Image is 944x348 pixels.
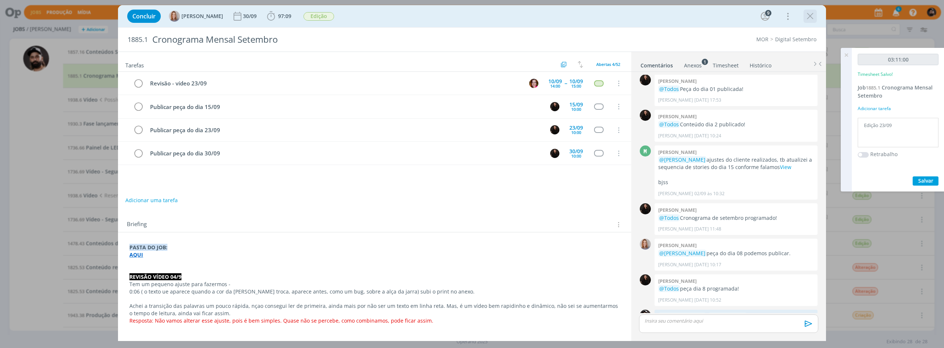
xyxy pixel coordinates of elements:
a: Digital Setembro [775,36,816,43]
p: Cronograma de setembro programado! [658,214,814,222]
p: [PERSON_NAME] [658,226,693,232]
button: 9 [759,10,771,22]
p: peça dia 8 programada! [658,285,814,292]
span: @[PERSON_NAME] [659,250,705,257]
a: Histórico [749,59,772,69]
span: Concluir [132,13,156,19]
p: peça do dia 08 podemos publicar. [658,250,814,257]
b: [PERSON_NAME] [658,278,697,284]
a: MOR [756,36,768,43]
span: @[PERSON_NAME] [659,156,705,163]
a: Timesheet [712,59,739,69]
span: @Todos [659,214,679,221]
strong: REVISÃO VÍDEO 04/9 [129,273,181,280]
div: 10:00 [571,154,581,158]
a: View [780,164,791,171]
img: B [640,310,651,321]
p: Achei a transição das palavras um pouco rápida, nçao consegui ler de primeira, ainda mais por não... [129,302,620,317]
span: @[PERSON_NAME] [659,313,705,320]
span: Cronograma Mensal Setembro [858,84,933,99]
div: 30/09 [569,149,583,154]
button: Salvar [913,176,938,186]
a: Job1885.1Cronograma Mensal Setembro [858,84,933,99]
a: AQUI [129,251,143,258]
span: @Todos [659,121,679,128]
p: [PERSON_NAME] [658,297,693,303]
button: B [528,78,539,89]
span: 02/09 às 10:32 [694,190,725,197]
div: Cronograma Mensal Setembro [149,31,526,49]
p: 0:06 ( o texto ue aparece quando a cor da [PERSON_NAME] troca, aparece antes, como um bug, sobre ... [129,288,620,295]
strong: PASTA DO JOB: [129,244,167,251]
b: [PERSON_NAME] [658,149,697,155]
span: [DATE] 10:17 [694,261,721,268]
span: 1885.1 [128,36,148,44]
div: 10:00 [571,130,581,134]
div: dialog [118,5,826,341]
sup: 1 [702,59,708,65]
div: Publicar peça do dia 30/09 [147,149,543,158]
button: Concluir [127,10,161,23]
p: Tem um pequeno ajuste para fazermos - [129,281,620,288]
img: S [640,74,651,85]
div: Publicar peça do dia 23/09 [147,126,543,135]
div: M [640,145,651,157]
span: Resposta: Não vamos alterar esse ajuste, pois é bem simples. Quase não se percebe, como combinamo... [129,317,433,324]
span: [PERSON_NAME] [181,14,223,19]
span: -- [565,81,567,86]
img: S [640,274,651,285]
p: [PERSON_NAME] [658,190,693,197]
p: [PERSON_NAME] [658,133,693,139]
button: S [549,148,560,159]
p: [PERSON_NAME] [658,97,693,103]
b: [PERSON_NAME] [658,242,697,249]
button: Adicionar uma tarefa [125,194,178,207]
b: [PERSON_NAME] [658,113,697,120]
img: A [640,239,651,250]
button: S [549,124,560,136]
div: 10/09 [569,79,583,84]
strong: _____________________________________________________ [129,332,247,339]
b: [PERSON_NAME] [658,78,697,84]
img: A [169,11,180,22]
div: 9 [765,10,771,16]
span: [DATE] 17:53 [694,97,721,103]
div: 10:00 [571,107,581,111]
button: S [549,101,560,112]
p: Peça do dia 01 publicada! [658,85,814,93]
button: 97:09 [265,10,293,22]
button: Edição [303,12,334,21]
div: 14:00 [550,84,560,88]
span: [DATE] 10:24 [694,133,721,139]
p: vídeo 23/09 . [658,313,814,320]
div: Anexos [684,62,702,69]
div: 10/09 [548,79,562,84]
p: Timesheet Salvo! [858,71,893,78]
div: Revisão - vídeo 23/09 [147,79,522,88]
span: [DATE] 10:52 [694,297,721,303]
img: arrow-down-up.svg [578,61,583,68]
img: S [550,149,559,158]
p: bjss [658,179,814,186]
span: @Bruna Bueno [709,313,746,320]
div: 30/09 [243,14,258,19]
div: 23/09 [569,125,583,130]
button: A[PERSON_NAME] [169,11,223,22]
span: 1885.1 [866,84,880,91]
div: 15/09 [569,102,583,107]
span: @Todos [659,85,679,92]
span: Salvar [918,177,933,184]
span: @Todos [659,285,679,292]
img: S [550,102,559,111]
b: [PERSON_NAME] [658,207,697,213]
label: Retrabalho [870,150,898,158]
p: Conteúdo dia 2 publicado! [658,121,814,128]
div: 15:00 [571,84,581,88]
a: aqui [776,313,787,320]
img: S [550,125,559,134]
p: [PERSON_NAME] [658,261,693,268]
img: S [640,110,651,121]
